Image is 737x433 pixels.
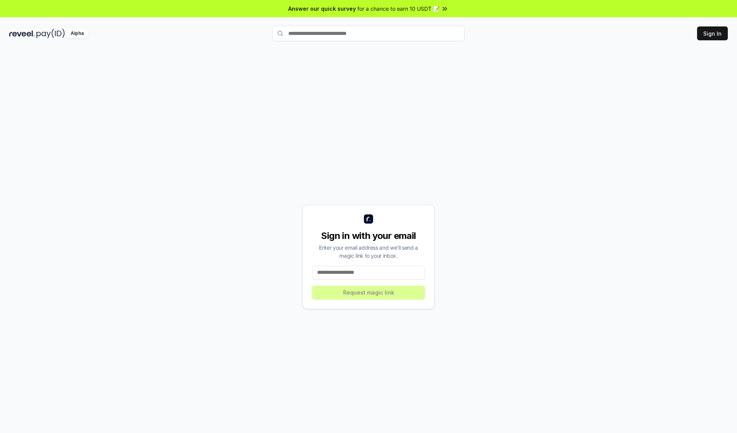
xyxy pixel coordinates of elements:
button: Sign In [697,26,728,40]
div: Enter your email address and we’ll send a magic link to your inbox. [312,244,425,260]
img: reveel_dark [9,29,35,38]
span: Answer our quick survey [288,5,356,13]
img: pay_id [36,29,65,38]
span: for a chance to earn 10 USDT 📝 [357,5,440,13]
div: Alpha [66,29,88,38]
img: logo_small [364,214,373,224]
div: Sign in with your email [312,230,425,242]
